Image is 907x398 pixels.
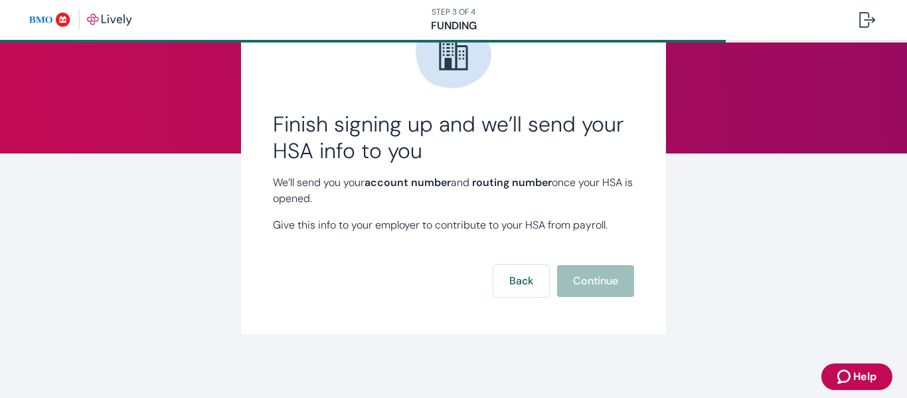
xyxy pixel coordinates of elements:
strong: account number [365,175,451,189]
button: Log out [849,4,886,36]
button: Back [493,265,549,297]
img: Lively [29,9,132,31]
strong: routing number [472,175,552,189]
p: Give this info to your employer to contribute to your HSA from payroll. [273,217,634,233]
h2: Finish signing up and we’ll send your HSA info to you [273,111,634,164]
button: Zendesk support iconHelp [821,363,892,390]
svg: Zendesk support icon [837,369,853,385]
p: We’ll send you your and once your HSA is opened. [273,175,634,207]
img: Company [414,15,493,95]
span: Help [853,369,876,385]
